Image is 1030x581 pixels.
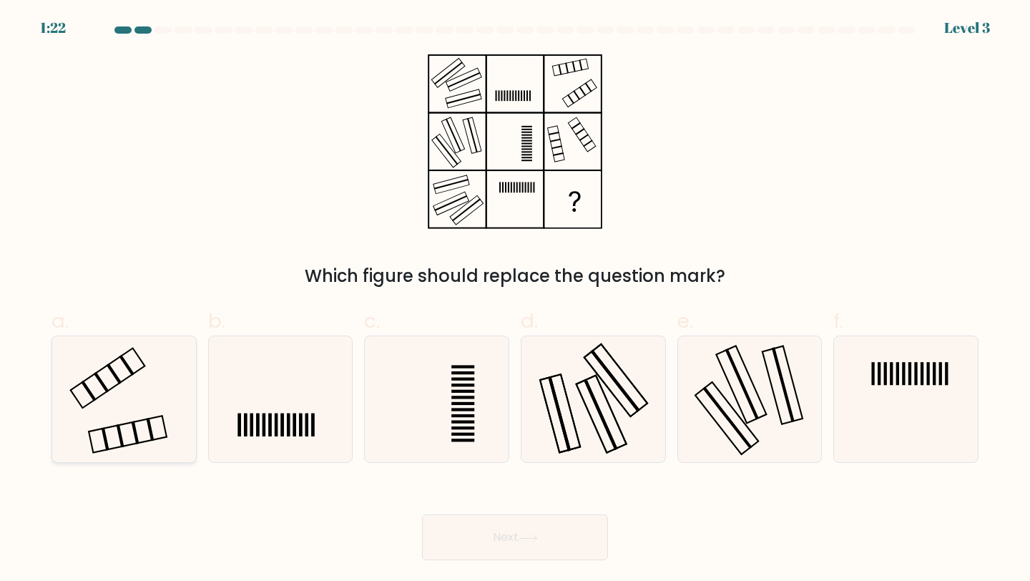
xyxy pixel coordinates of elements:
[422,514,608,560] button: Next
[208,307,225,335] span: b.
[677,307,693,335] span: e.
[521,307,538,335] span: d.
[51,307,69,335] span: a.
[833,307,843,335] span: f.
[60,263,970,289] div: Which figure should replace the question mark?
[364,307,380,335] span: c.
[40,17,66,39] div: 1:22
[944,17,990,39] div: Level 3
